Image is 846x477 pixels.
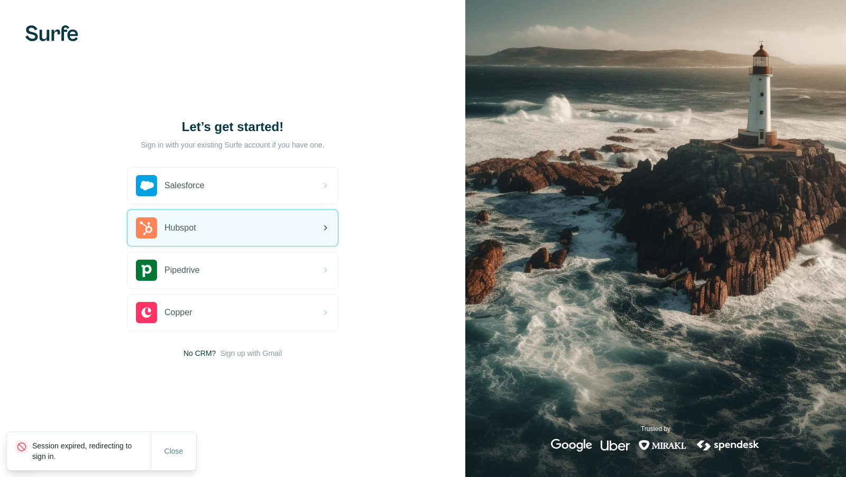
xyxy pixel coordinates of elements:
[32,441,151,462] p: Session expired, redirecting to sign in.
[551,439,592,452] img: google's logo
[164,306,192,319] span: Copper
[220,348,282,359] button: Sign up with Gmail
[157,442,191,461] button: Close
[164,222,196,234] span: Hubspot
[136,217,157,238] img: hubspot's logo
[695,439,761,452] img: spendesk's logo
[164,179,205,192] span: Salesforce
[136,175,157,196] img: salesforce's logo
[127,118,338,135] h1: Let’s get started!
[601,439,630,452] img: uber's logo
[136,260,157,281] img: pipedrive's logo
[641,424,670,434] p: Trusted by
[141,140,324,150] p: Sign in with your existing Surfe account if you have one.
[136,302,157,323] img: copper's logo
[183,348,216,359] span: No CRM?
[164,264,200,277] span: Pipedrive
[638,439,687,452] img: mirakl's logo
[164,446,183,456] span: Close
[25,25,78,41] img: Surfe's logo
